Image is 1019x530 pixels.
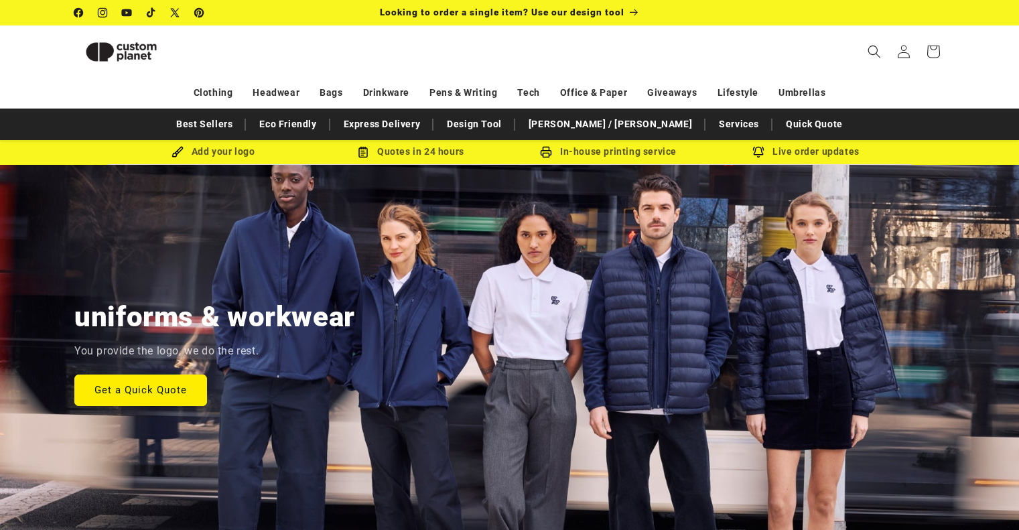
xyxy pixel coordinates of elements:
a: Custom Planet [69,25,213,78]
img: Custom Planet [74,31,168,73]
p: You provide the logo, we do the rest. [74,342,259,361]
a: Office & Paper [560,81,627,105]
summary: Search [860,37,889,66]
a: Tech [517,81,539,105]
a: Services [712,113,766,136]
div: Add your logo [115,143,312,160]
div: Live order updates [707,143,905,160]
a: [PERSON_NAME] / [PERSON_NAME] [522,113,699,136]
a: Drinkware [363,81,409,105]
a: Giveaways [647,81,697,105]
img: In-house printing [540,146,552,158]
img: Order updates [752,146,764,158]
a: Express Delivery [337,113,427,136]
a: Quick Quote [779,113,850,136]
img: Brush Icon [172,146,184,158]
a: Design Tool [440,113,508,136]
h2: uniforms & workwear [74,299,355,335]
img: Order Updates Icon [357,146,369,158]
a: Pens & Writing [429,81,497,105]
a: Umbrellas [778,81,825,105]
span: Looking to order a single item? Use our design tool [380,7,624,17]
div: Quotes in 24 hours [312,143,510,160]
a: Get a Quick Quote [74,374,207,405]
a: Headwear [253,81,299,105]
a: Eco Friendly [253,113,323,136]
div: In-house printing service [510,143,707,160]
a: Clothing [194,81,233,105]
a: Best Sellers [169,113,239,136]
a: Bags [320,81,342,105]
a: Lifestyle [718,81,758,105]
